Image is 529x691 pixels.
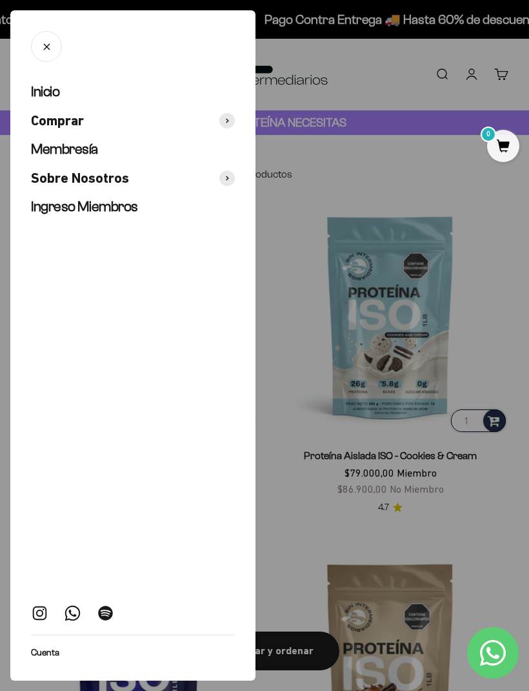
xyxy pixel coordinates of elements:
button: Comprar [31,112,235,130]
a: Inicio [31,83,235,101]
button: Cerrar [31,31,62,62]
span: Membresía [31,141,98,157]
a: Síguenos en Spotify [97,604,114,622]
a: 0 [487,140,519,154]
a: Ingreso Miembros [31,198,235,216]
button: Sobre Nosotros [31,169,235,188]
span: Comprar [31,112,84,130]
span: Sobre Nosotros [31,169,129,188]
a: Síguenos en WhatsApp [64,604,81,622]
span: Ingreso Miembros [31,198,138,214]
a: Cuenta [31,646,59,660]
a: Síguenos en Instagram [31,604,48,622]
mark: 0 [481,127,496,142]
a: Membresía [31,140,235,159]
span: Inicio [31,83,59,99]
